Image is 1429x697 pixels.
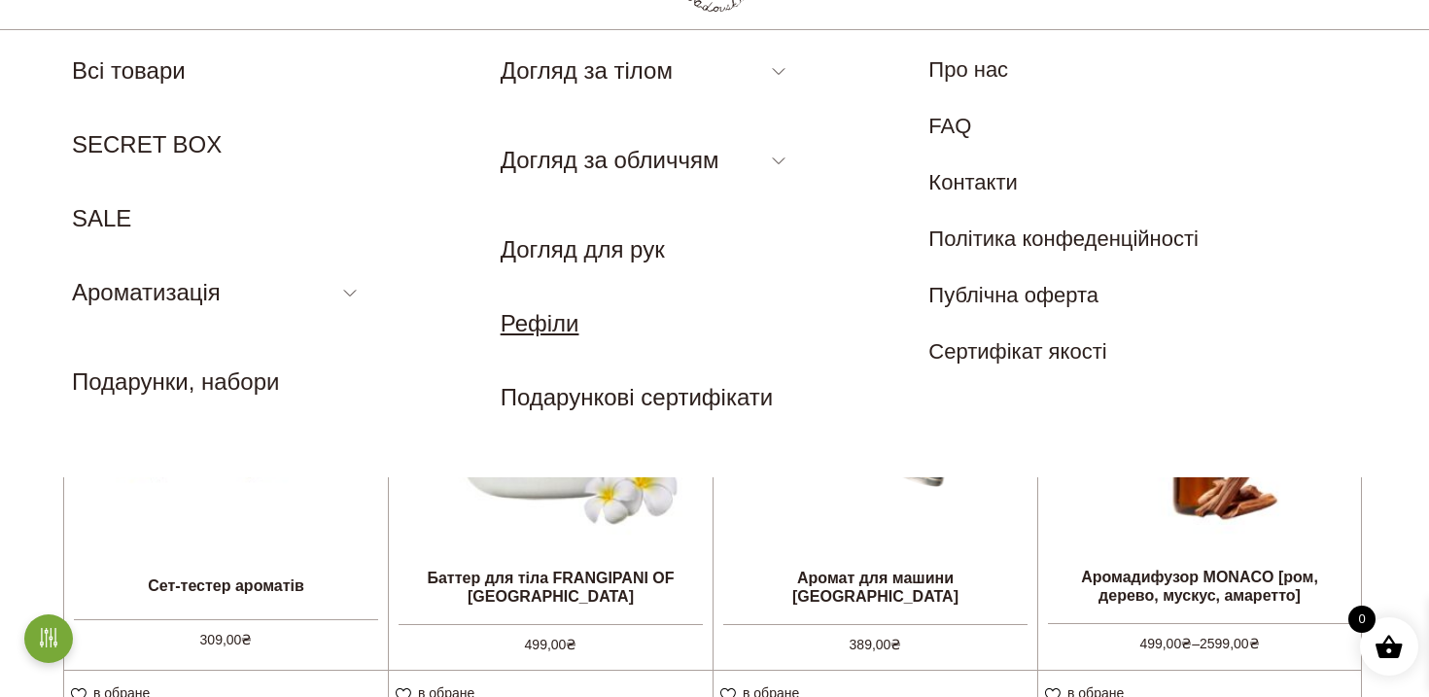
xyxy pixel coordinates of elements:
bdi: 389,00 [850,637,902,652]
span: ₴ [1181,636,1192,651]
a: Політика конфеденційності [928,227,1199,251]
span: ₴ [1249,636,1260,651]
span: 0 [1348,606,1376,633]
bdi: 309,00 [200,632,253,647]
a: SALE [72,205,131,231]
span: – [1048,623,1351,654]
h2: Сет-тестер ароматів [64,561,388,610]
a: Рефіли [501,310,579,336]
a: Публічна оферта [928,283,1098,307]
bdi: 2599,00 [1200,636,1260,651]
h2: Аромадифузор MONACO [ром, дерево, мускус, амаретто] [1038,560,1361,612]
a: Аромадифузор MONACO [ром, дерево, мускус, амаретто] 499,00₴–2599,00₴ [1038,224,1361,649]
a: Догляд за обличчям [501,147,719,173]
span: ₴ [890,637,901,652]
a: Подарункові сертифікати [501,384,774,410]
a: Ароматизація [72,279,221,305]
a: Подарунки, набори [72,368,279,395]
a: Догляд за тілом [501,57,673,84]
span: ₴ [241,632,252,647]
a: Про нас [928,57,1008,82]
a: Всі товари [72,57,186,84]
a: Контакти [928,170,1018,194]
a: FAQ [928,114,971,138]
a: Сертифікат якості [928,339,1106,364]
a: Аромат для машини [GEOGRAPHIC_DATA] 389,00₴ [714,224,1037,650]
h2: Баттер для тіла FRANGIPANI OF [GEOGRAPHIC_DATA] [389,561,713,613]
bdi: 499,00 [525,637,577,652]
a: SECRET BOX [72,131,222,157]
bdi: 499,00 [1139,636,1192,651]
span: ₴ [566,637,576,652]
a: Баттер для тіла FRANGIPANI OF [GEOGRAPHIC_DATA] 499,00₴ [389,224,713,650]
a: Догляд для рук [501,236,665,262]
h2: Аромат для машини [GEOGRAPHIC_DATA] [714,561,1037,613]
